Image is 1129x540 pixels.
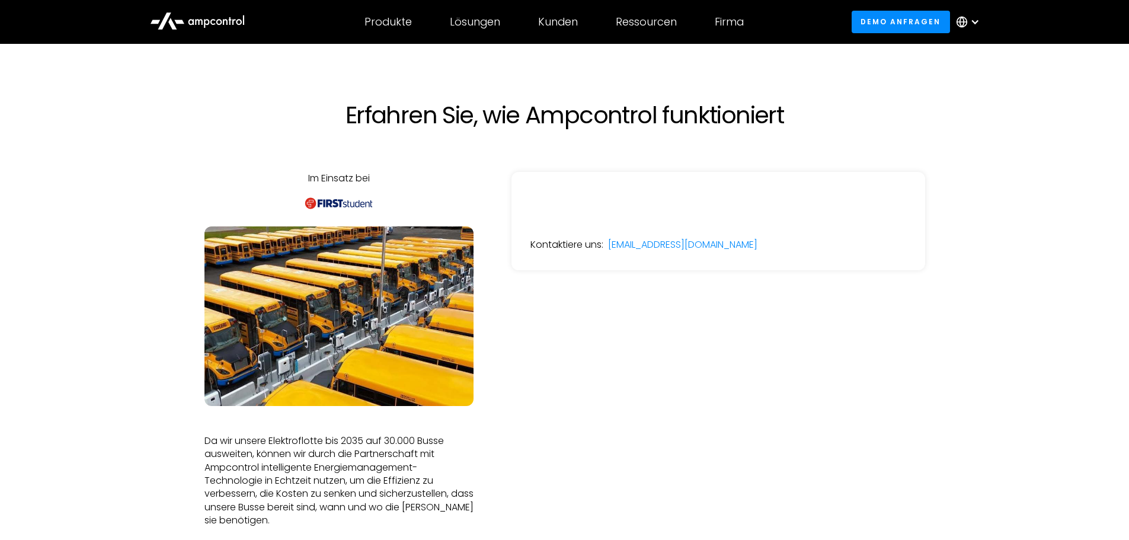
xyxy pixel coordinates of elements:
div: Lösungen [450,15,500,28]
div: Kunden [538,15,578,28]
div: Produkte [364,15,412,28]
div: Firma [715,15,744,28]
a: Demo anfragen [852,11,950,33]
div: Kontaktiere uns: [530,238,603,251]
a: [EMAIL_ADDRESS][DOMAIN_NAME] [608,238,757,251]
div: Ressourcen [616,15,677,28]
h1: Erfahren Sie, wie Ampcontrol funktioniert [304,101,826,129]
